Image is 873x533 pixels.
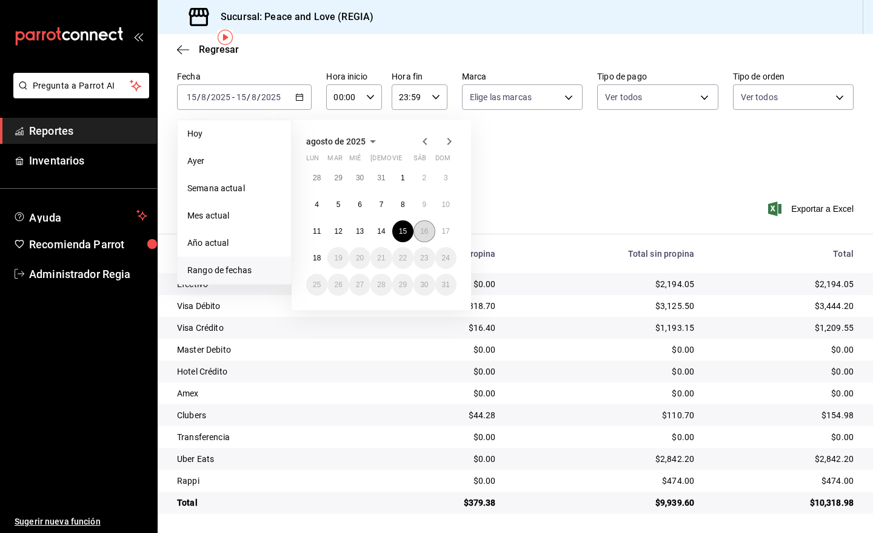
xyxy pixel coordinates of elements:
div: $0.00 [515,431,695,443]
button: 24 de agosto de 2025 [435,247,457,269]
abbr: 20 de agosto de 2025 [356,254,364,262]
div: $0.00 [515,387,695,399]
button: 4 de agosto de 2025 [306,194,327,216]
abbr: 10 de agosto de 2025 [442,200,450,209]
button: 22 de agosto de 2025 [392,247,413,269]
span: Ver todos [741,91,778,103]
div: $0.00 [714,344,854,356]
div: Clubers [177,409,376,421]
label: Hora inicio [326,72,382,81]
abbr: martes [327,154,342,167]
span: / [207,92,210,102]
button: 30 de agosto de 2025 [413,274,435,296]
abbr: 18 de agosto de 2025 [313,254,321,262]
abbr: 31 de julio de 2025 [377,174,385,182]
div: Rappi [177,475,376,487]
span: agosto de 2025 [306,137,366,146]
span: Recomienda Parrot [29,236,147,253]
img: Tooltip marker [218,30,233,45]
span: Año actual [187,237,281,250]
div: $9,939.60 [515,497,695,509]
span: Hoy [187,127,281,140]
span: Ayer [187,155,281,168]
div: $0.00 [714,387,854,399]
abbr: viernes [392,154,402,167]
input: ---- [210,92,231,102]
abbr: 12 de agosto de 2025 [334,227,342,236]
button: 5 de agosto de 2025 [327,194,349,216]
abbr: 23 de agosto de 2025 [420,254,428,262]
button: 23 de agosto de 2025 [413,247,435,269]
abbr: 27 de agosto de 2025 [356,280,364,289]
label: Tipo de pago [597,72,718,81]
abbr: domingo [435,154,450,167]
button: 28 de agosto de 2025 [370,274,392,296]
abbr: 6 de agosto de 2025 [358,200,362,209]
div: $0.00 [396,365,496,378]
button: 9 de agosto de 2025 [413,194,435,216]
div: $474.00 [515,475,695,487]
div: $0.00 [396,387,496,399]
button: 20 de agosto de 2025 [349,247,370,269]
button: 31 de agosto de 2025 [435,274,457,296]
button: Pregunta a Parrot AI [13,73,149,98]
span: - [232,92,235,102]
span: Semana actual [187,182,281,195]
abbr: 4 de agosto de 2025 [315,200,319,209]
abbr: miércoles [349,154,361,167]
div: Amex [177,387,376,399]
div: $379.38 [396,497,496,509]
div: $0.00 [396,431,496,443]
input: -- [236,92,247,102]
button: 29 de agosto de 2025 [392,274,413,296]
button: 12 de agosto de 2025 [327,220,349,242]
button: 17 de agosto de 2025 [435,220,457,242]
div: Total sin propina [515,249,695,259]
abbr: 29 de agosto de 2025 [399,280,407,289]
span: Administrador Regia [29,266,147,282]
abbr: 29 de julio de 2025 [334,174,342,182]
span: Reportes [29,123,147,139]
input: ---- [261,92,281,102]
div: $44.28 [396,409,496,421]
div: $110.70 [515,409,695,421]
abbr: 9 de agosto de 2025 [422,200,426,209]
div: $1,209.55 [714,322,854,334]
abbr: 5 de agosto de 2025 [336,200,341,209]
abbr: 24 de agosto de 2025 [442,254,450,262]
div: $0.00 [515,344,695,356]
span: Regresar [199,44,239,55]
label: Hora fin [392,72,447,81]
button: 19 de agosto de 2025 [327,247,349,269]
div: $0.00 [714,365,854,378]
span: Inventarios [29,152,147,169]
abbr: 16 de agosto de 2025 [420,227,428,236]
button: 8 de agosto de 2025 [392,194,413,216]
abbr: jueves [370,154,442,167]
div: Visa Débito [177,300,376,312]
button: 28 de julio de 2025 [306,167,327,189]
div: $0.00 [396,344,496,356]
input: -- [201,92,207,102]
div: $474.00 [714,475,854,487]
div: $2,194.05 [714,278,854,290]
abbr: 8 de agosto de 2025 [401,200,405,209]
div: Uber Eats [177,453,376,465]
label: Marca [462,72,583,81]
abbr: lunes [306,154,319,167]
input: -- [186,92,197,102]
button: 16 de agosto de 2025 [413,220,435,242]
span: Ayuda [29,208,132,223]
span: / [197,92,201,102]
button: agosto de 2025 [306,134,380,149]
button: Regresar [177,44,239,55]
abbr: 19 de agosto de 2025 [334,254,342,262]
abbr: 1 de agosto de 2025 [401,174,405,182]
div: $1,193.15 [515,322,695,334]
abbr: 28 de julio de 2025 [313,174,321,182]
div: $2,194.05 [515,278,695,290]
button: 27 de agosto de 2025 [349,274,370,296]
div: $0.00 [396,475,496,487]
div: $16.40 [396,322,496,334]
